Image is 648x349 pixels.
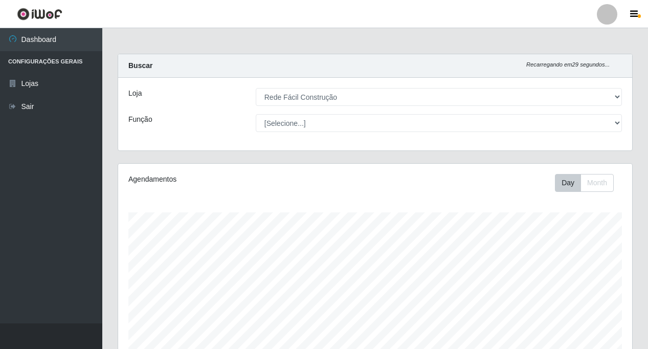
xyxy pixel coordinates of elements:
[555,174,614,192] div: First group
[580,174,614,192] button: Month
[128,174,325,185] div: Agendamentos
[555,174,581,192] button: Day
[555,174,622,192] div: Toolbar with button groups
[526,61,610,68] i: Recarregando em 29 segundos...
[128,61,152,70] strong: Buscar
[128,88,142,99] label: Loja
[128,114,152,125] label: Função
[17,8,62,20] img: CoreUI Logo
